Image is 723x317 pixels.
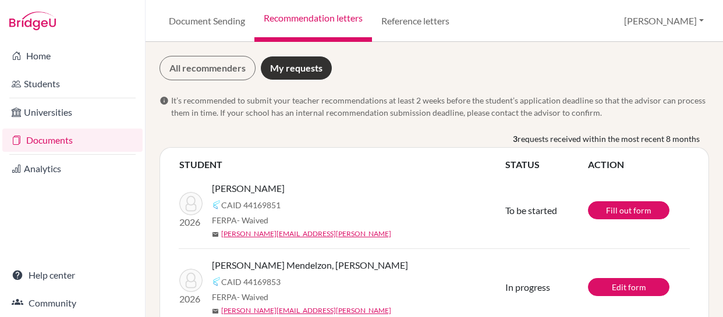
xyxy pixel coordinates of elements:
[588,278,669,296] a: Edit form
[587,157,690,172] th: ACTION
[160,96,169,105] span: info
[212,308,219,315] span: mail
[2,263,143,287] a: Help center
[588,201,669,219] a: Fill out form
[212,214,268,226] span: FERPA
[212,231,219,238] span: mail
[2,157,143,180] a: Analytics
[221,229,391,239] a: [PERSON_NAME][EMAIL_ADDRESS][PERSON_NAME]
[518,133,700,145] span: requests received within the most recent 8 months
[221,305,391,316] a: [PERSON_NAME][EMAIL_ADDRESS][PERSON_NAME]
[2,291,143,315] a: Community
[505,282,550,293] span: In progress
[212,277,221,286] img: Common App logo
[160,56,256,80] a: All recommenders
[2,72,143,95] a: Students
[212,200,221,209] img: Common App logo
[179,192,203,215] img: Branski, Nicole
[171,94,709,119] span: It’s recommended to submit your teacher recommendations at least 2 weeks before the student’s app...
[2,101,143,124] a: Universities
[2,44,143,67] a: Home
[619,10,709,32] button: [PERSON_NAME]
[179,269,203,292] img: Modica Mendelzon, Luna
[179,215,203,229] p: 2026
[237,215,268,225] span: - Waived
[179,157,505,172] th: STUDENT
[260,56,332,80] a: My requests
[212,181,285,195] span: [PERSON_NAME]
[221,276,281,288] span: CAID 44169853
[212,258,408,272] span: [PERSON_NAME] Mendelzon, [PERSON_NAME]
[9,12,56,30] img: Bridge-U
[237,292,268,302] span: - Waived
[505,157,587,172] th: STATUS
[179,292,203,306] p: 2026
[2,129,143,152] a: Documents
[212,291,268,303] span: FERPA
[505,205,557,216] span: To be started
[513,133,518,145] b: 3
[221,199,281,211] span: CAID 44169851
